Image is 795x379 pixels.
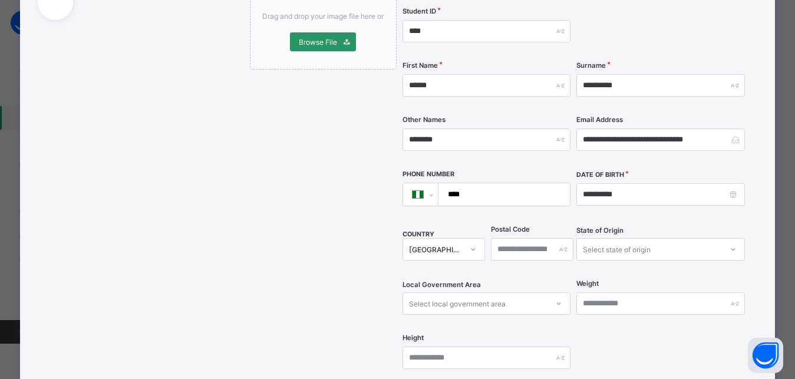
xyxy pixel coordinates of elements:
[403,334,424,342] label: Height
[262,12,384,21] span: Drag and drop your image file here or
[576,226,624,235] span: State of Origin
[491,225,530,233] label: Postal Code
[409,245,463,254] div: [GEOGRAPHIC_DATA]
[576,279,599,288] label: Weight
[583,238,651,261] div: Select state of origin
[299,38,337,47] span: Browse File
[403,61,438,70] label: First Name
[403,7,436,15] label: Student ID
[403,170,454,178] label: Phone Number
[576,116,623,124] label: Email Address
[748,338,783,373] button: Open asap
[576,61,606,70] label: Surname
[403,281,481,289] span: Local Government Area
[403,116,446,124] label: Other Names
[409,292,506,315] div: Select local government area
[403,230,434,238] span: COUNTRY
[576,171,624,179] label: Date of Birth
